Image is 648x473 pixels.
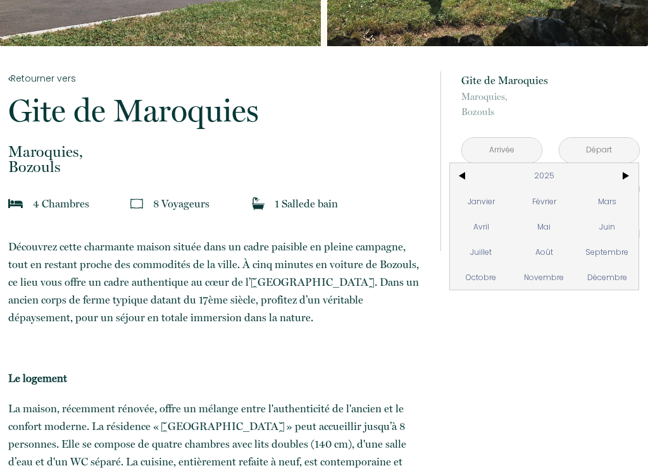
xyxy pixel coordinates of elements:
p: Bozouls [8,144,423,175]
p: 8 Voyageur [153,195,209,212]
span: s [85,197,89,210]
span: Septembre [575,239,638,264]
span: Février [513,188,575,214]
span: < [450,163,477,188]
p: Découvrez cette charmante maison située dans un cadre paisible en pleine campagne, tout en restan... [8,238,423,326]
span: Maroquies, [461,89,640,104]
span: Maroquies, [8,144,423,159]
span: Décembre [575,264,638,290]
span: 2025 [477,163,611,188]
p: Gite de Maroquies [461,71,640,89]
p: Gite de Maroquies [8,95,423,126]
span: Novembre [513,264,575,290]
b: Le logement [8,372,67,384]
p: 4 Chambre [33,195,89,212]
p: Bozouls [461,89,640,120]
a: Retourner vers [8,71,423,85]
span: Mars [575,188,638,214]
input: Départ [559,138,639,163]
span: Juillet [450,239,513,264]
input: Arrivée [462,138,542,163]
span: s [205,197,209,210]
span: Mai [513,214,575,239]
p: 1 Salle de bain [275,195,338,212]
span: Janvier [450,188,513,214]
span: > [611,163,639,188]
span: Octobre [450,264,513,290]
span: Juin [575,214,638,239]
img: guests [130,197,143,210]
span: Août [513,239,575,264]
span: Avril [450,214,513,239]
